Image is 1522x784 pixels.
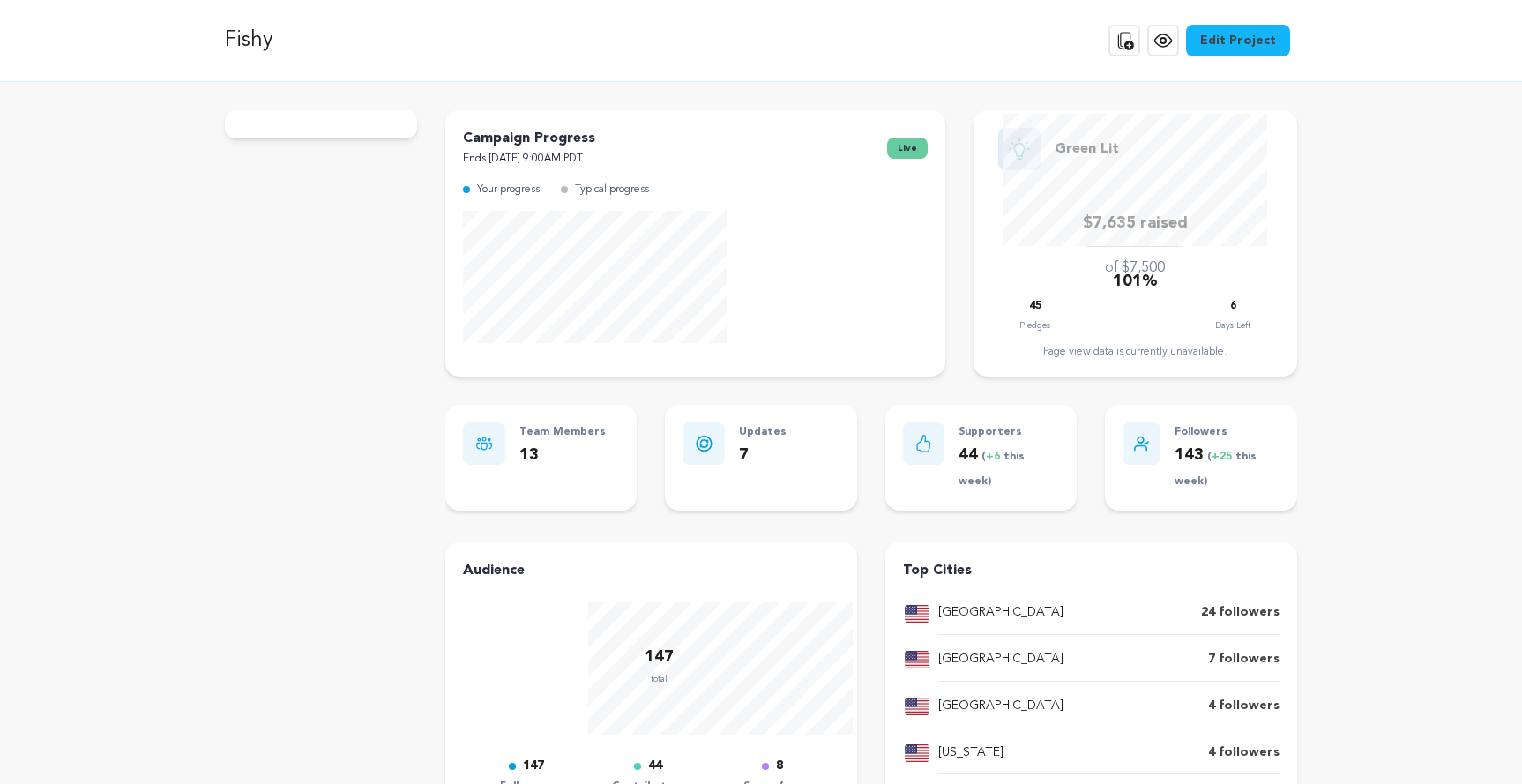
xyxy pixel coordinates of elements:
p: 4 followers [1208,696,1280,717]
p: 147 [645,645,674,670]
p: [GEOGRAPHIC_DATA] [938,602,1063,623]
a: Edit Project [1186,25,1290,56]
p: 8 [776,756,783,777]
h4: Audience [463,560,839,581]
p: 24 followers [1201,602,1280,623]
p: Pledges [1019,317,1050,334]
p: Typical progress [575,180,649,200]
span: ( this week) [1175,452,1257,488]
span: +6 [986,452,1003,462]
p: [GEOGRAPHIC_DATA] [938,649,1063,670]
p: of $7,500 [1105,258,1165,279]
p: 4 followers [1208,743,1280,764]
p: [GEOGRAPHIC_DATA] [938,696,1063,717]
p: Days Left [1215,317,1250,334]
p: Fishy [225,25,273,56]
p: 147 [523,756,544,777]
p: 45 [1029,296,1041,317]
p: 101% [1113,269,1158,295]
p: 7 [739,443,787,468]
p: 44 [648,756,662,777]
p: [US_STATE] [938,743,1003,764]
p: 44 [959,443,1059,494]
p: 143 [1175,443,1280,494]
p: 13 [519,443,606,468]
p: Supporters [959,422,1059,443]
p: total [645,670,674,688]
p: Your progress [477,180,540,200]
p: 6 [1230,296,1236,317]
span: live [887,138,928,159]
p: Campaign Progress [463,128,595,149]
span: +25 [1212,452,1235,462]
p: Ends [DATE] 9:00AM PDT [463,149,595,169]
p: Updates [739,422,787,443]
p: Team Members [519,422,606,443]
p: 7 followers [1208,649,1280,670]
h4: Top Cities [903,560,1280,581]
div: Page view data is currently unavailable. [991,345,1280,359]
span: ( this week) [959,452,1025,488]
p: Followers [1175,422,1280,443]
